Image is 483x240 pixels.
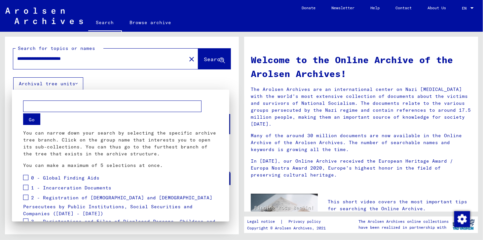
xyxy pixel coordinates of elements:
[23,162,218,169] p: You can make a maximum of 5 selections at once.
[31,185,111,191] span: 1 - Incarceration Documents
[23,219,215,234] span: 3 - Registrations and Files of Displaced Persons, Children and Missing Persons
[23,113,40,125] button: Go
[23,130,218,157] p: You can narrow down your search by selecting the specific archive tree branch. Click on the group...
[31,175,99,181] span: 0 - Global Finding Aids
[454,211,470,227] img: Zustimmung ändern
[23,195,212,217] span: 2 - Registration of [DEMOGRAPHIC_DATA] and [DEMOGRAPHIC_DATA] Persecutees by Public Institutions,...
